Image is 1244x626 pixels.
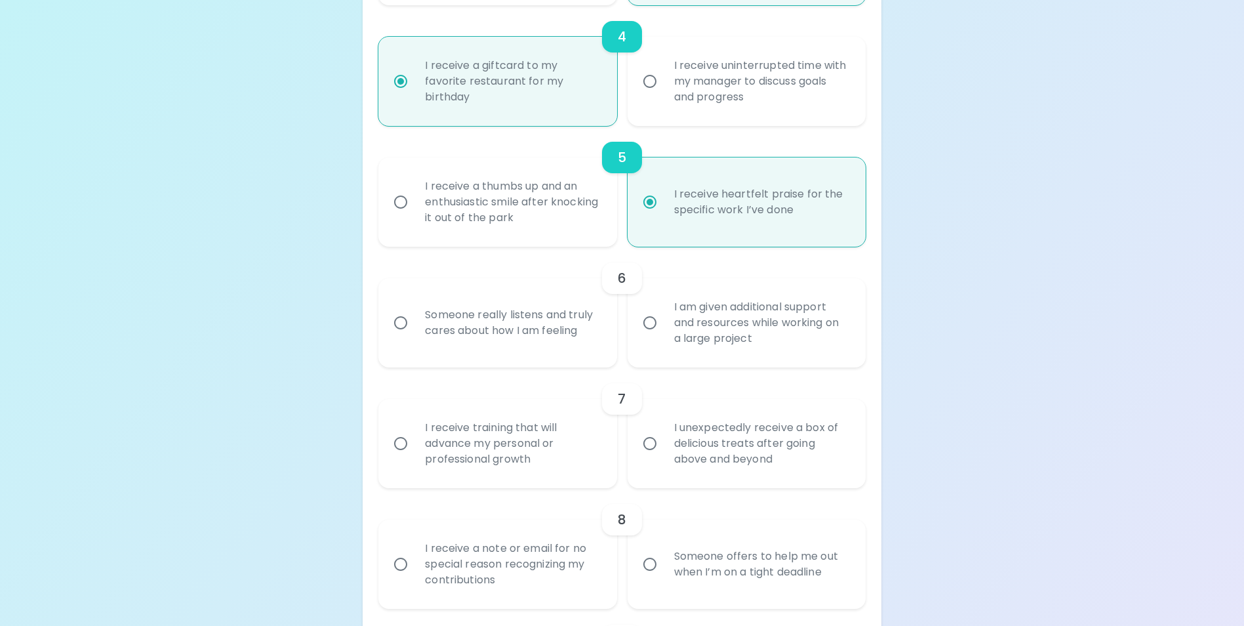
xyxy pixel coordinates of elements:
[664,533,858,596] div: Someone offers to help me out when I’m on a tight deadline
[378,488,865,609] div: choice-group-check
[664,404,858,483] div: I unexpectedly receive a box of delicious treats after going above and beyond
[664,171,858,234] div: I receive heartfelt praise for the specific work I’ve done
[618,388,626,409] h6: 7
[378,367,865,488] div: choice-group-check
[378,126,865,247] div: choice-group-check
[618,268,626,289] h6: 6
[618,509,626,530] h6: 8
[378,5,865,126] div: choice-group-check
[414,42,609,121] div: I receive a giftcard to my favorite restaurant for my birthday
[414,525,609,604] div: I receive a note or email for no special reason recognizing my contributions
[414,163,609,241] div: I receive a thumbs up and an enthusiastic smile after knocking it out of the park
[664,42,858,121] div: I receive uninterrupted time with my manager to discuss goals and progress
[664,283,858,362] div: I am given additional support and resources while working on a large project
[414,404,609,483] div: I receive training that will advance my personal or professional growth
[618,147,626,168] h6: 5
[378,247,865,367] div: choice-group-check
[618,26,626,47] h6: 4
[414,291,609,354] div: Someone really listens and truly cares about how I am feeling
